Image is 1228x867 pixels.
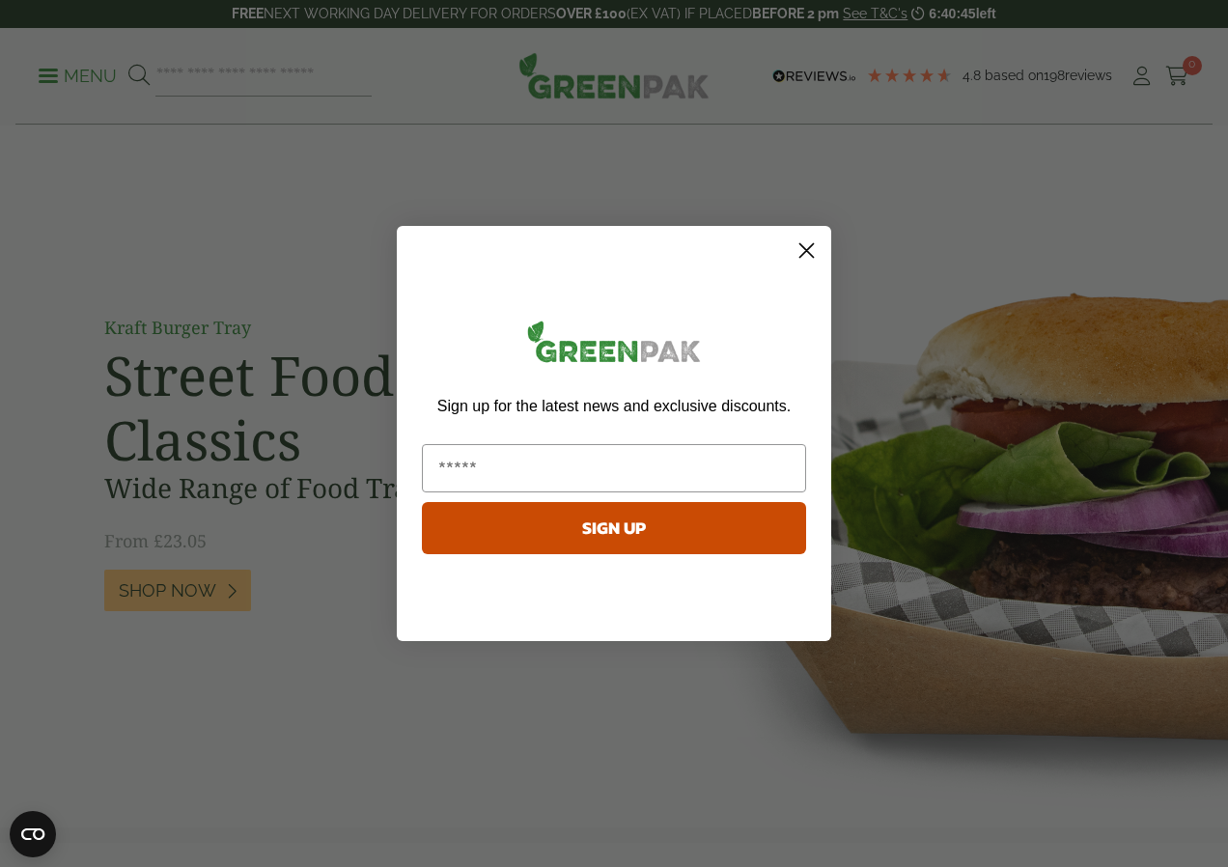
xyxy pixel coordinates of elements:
[422,444,806,492] input: Email
[10,811,56,857] button: Open CMP widget
[790,234,823,267] button: Close dialog
[422,502,806,554] button: SIGN UP
[437,398,791,414] span: Sign up for the latest news and exclusive discounts.
[422,313,806,378] img: greenpak_logo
